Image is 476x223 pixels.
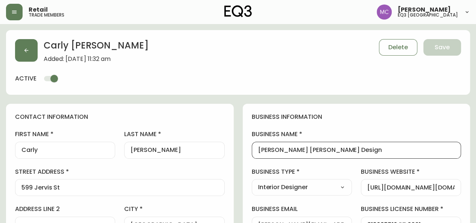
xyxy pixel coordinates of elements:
h5: eq3 [GEOGRAPHIC_DATA] [398,13,458,17]
h4: business information [252,113,461,121]
span: Retail [29,7,48,13]
button: Delete [379,39,417,56]
label: business license number [361,205,461,213]
label: address line 2 [15,205,115,213]
h4: active [15,74,36,83]
h5: trade members [29,13,64,17]
span: Delete [388,43,408,52]
h2: Carly [PERSON_NAME] [44,39,149,56]
span: [PERSON_NAME] [398,7,451,13]
label: street address [15,168,225,176]
h4: contact information [15,113,225,121]
label: last name [124,130,224,138]
img: logo [224,5,252,17]
label: business email [252,205,352,213]
img: 6dbdb61c5655a9a555815750a11666cc [377,5,392,20]
span: Added: [DATE] 11:32 am [44,56,149,62]
label: business website [361,168,461,176]
label: city [124,205,224,213]
label: business name [252,130,461,138]
input: https://www.designshop.com [367,184,455,191]
label: business type [252,168,352,176]
label: first name [15,130,115,138]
